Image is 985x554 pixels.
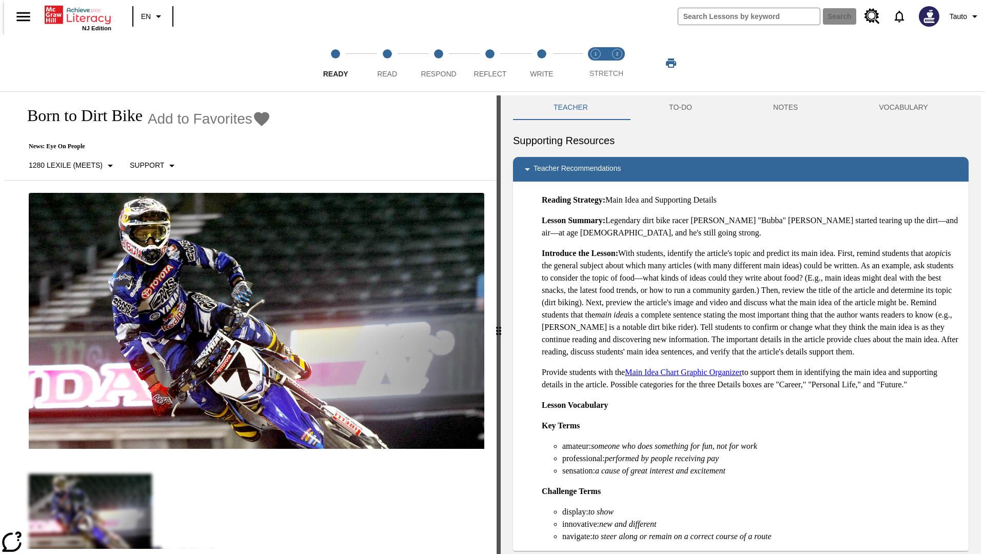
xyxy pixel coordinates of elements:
span: Reflect [474,70,507,78]
p: Main Idea and Supporting Details [542,194,960,206]
button: Respond step 3 of 5 [409,35,468,91]
em: topic [929,249,945,258]
span: Respond [421,70,456,78]
img: Motocross racer James Stewart flies through the air on his dirt bike. [29,193,484,449]
strong: Reading Strategy: [542,195,605,204]
em: someone who does something for fun, not for work [591,442,757,450]
button: Add to Favorites - Born to Dirt Bike [148,110,271,128]
button: Read step 2 of 5 [357,35,417,91]
button: NOTES [733,95,838,120]
li: navigate: [562,530,960,543]
em: main idea [595,310,628,319]
div: Instructional Panel Tabs [513,95,969,120]
button: Print [655,54,687,72]
p: News: Eye On People [16,143,271,150]
button: Profile/Settings [945,7,985,26]
p: With students, identify the article's topic and predict its main idea. First, remind students tha... [542,247,960,358]
li: sensation: [562,465,960,477]
h6: Supporting Resources [513,132,969,149]
span: Ready [323,70,348,78]
p: Legendary dirt bike racer [PERSON_NAME] "Bubba" [PERSON_NAME] started tearing up the dirt—and air... [542,214,960,239]
button: VOCABULARY [838,95,969,120]
a: Main Idea Chart Graphic Organizer [625,368,742,377]
li: professional: [562,452,960,465]
strong: Challenge Terms [542,487,601,496]
button: Language: EN, Select a language [136,7,169,26]
div: Press Enter or Spacebar and then press right and left arrow keys to move the slider [497,95,501,554]
button: Stretch Respond step 2 of 2 [602,35,632,91]
text: 2 [616,51,618,56]
button: TO-DO [628,95,733,120]
strong: Lesson Summary: [542,216,605,225]
button: Select a new avatar [913,3,945,30]
a: Resource Center, Will open in new tab [858,3,886,30]
em: performed by people receiving pay [605,454,719,463]
span: Read [377,70,397,78]
button: Stretch Read step 1 of 2 [581,35,610,91]
button: Teacher [513,95,628,120]
div: activity [501,95,981,554]
span: Tauto [950,11,967,22]
button: Reflect step 4 of 5 [460,35,520,91]
li: innovative: [562,518,960,530]
p: Provide students with the to support them in identifying the main idea and supporting details in ... [542,366,960,391]
span: NJ Edition [82,25,111,31]
p: 1280 Lexile (Meets) [29,160,103,171]
li: amateur: [562,440,960,452]
li: display: [562,506,960,518]
p: Teacher Recommendations [534,163,621,175]
text: 1 [594,51,597,56]
a: Notifications [886,3,913,30]
strong: Introduce the Lesson: [542,249,618,258]
em: to steer along or remain on a correct course of a route [593,532,772,541]
img: Avatar [919,6,939,27]
span: Write [530,70,553,78]
input: search field [678,8,820,25]
em: to show [588,507,614,516]
p: Support [130,160,164,171]
button: Select Lexile, 1280 Lexile (Meets) [25,156,121,175]
em: new and different [599,520,656,528]
button: Write step 5 of 5 [512,35,572,91]
span: STRETCH [589,69,623,77]
div: reading [4,95,497,549]
strong: Key Terms [542,421,580,430]
div: Teacher Recommendations [513,157,969,182]
button: Scaffolds, Support [126,156,182,175]
span: Add to Favorites [148,111,252,127]
span: EN [141,11,151,22]
button: Open side menu [8,2,38,32]
button: Ready step 1 of 5 [306,35,365,91]
em: a cause of great interest and excitement [595,466,725,475]
div: Home [45,4,111,31]
strong: Lesson Vocabulary [542,401,608,409]
h1: Born to Dirt Bike [16,106,143,125]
